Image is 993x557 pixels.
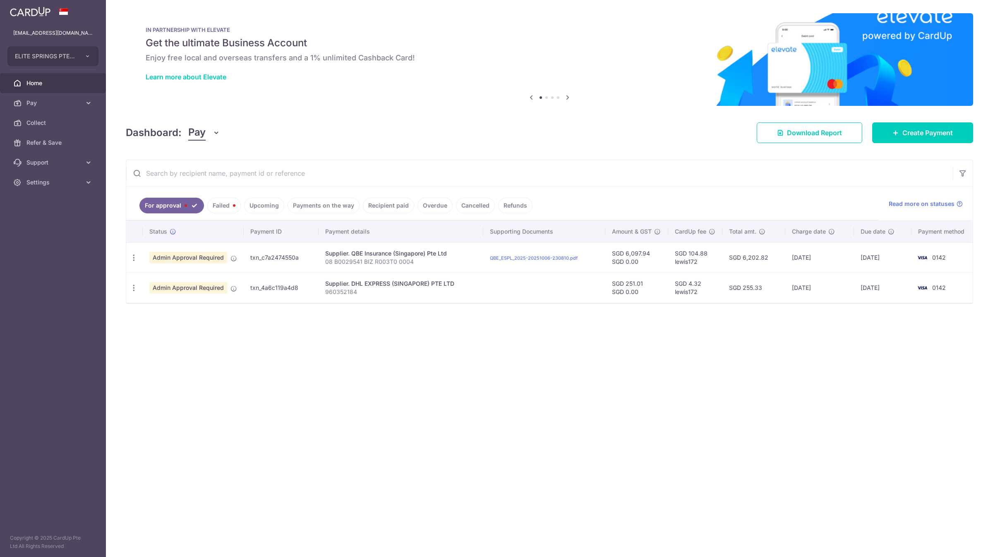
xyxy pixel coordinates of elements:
h6: Enjoy free local and overseas transfers and a 1% unlimited Cashback Card! [146,53,953,63]
a: Recipient paid [363,198,414,213]
span: Collect [26,119,81,127]
td: SGD 6,202.82 [722,242,785,273]
p: IN PARTNERSHIP WITH ELEVATE [146,26,953,33]
span: Settings [26,178,81,186]
span: Support [26,158,81,167]
p: [EMAIL_ADDRESS][DOMAIN_NAME] [13,29,93,37]
span: Pay [26,99,81,107]
td: [DATE] [785,242,854,273]
a: Refunds [498,198,532,213]
td: [DATE] [854,242,911,273]
th: Supporting Documents [483,221,605,242]
a: Upcoming [244,198,284,213]
span: Total amt. [729,227,756,236]
span: Amount & GST [612,227,652,236]
a: Failed [207,198,241,213]
span: Read more on statuses [889,200,955,208]
span: Admin Approval Required [149,252,227,263]
a: Read more on statuses [889,200,963,208]
div: Supplier. DHL EXPRESS (SINGAPORE) PTE LTD [325,280,477,288]
td: SGD 4.32 lewis172 [668,273,722,303]
th: Payment ID [244,221,319,242]
span: 0142 [932,254,946,261]
button: Pay [188,125,220,141]
span: Pay [188,125,206,141]
span: Admin Approval Required [149,282,227,294]
span: Due date [861,227,885,236]
span: Status [149,227,167,236]
td: txn_4a6c119a4d8 [244,273,319,303]
input: Search by recipient name, payment id or reference [126,160,953,186]
p: 08 B0029541 BIZ R003T0 0004 [325,258,477,266]
span: Home [26,79,81,87]
img: Bank Card [914,283,931,293]
td: [DATE] [854,273,911,303]
span: ELITE SPRINGS PTE. LTD. [15,52,76,60]
a: Learn more about Elevate [146,73,226,81]
th: Payment details [319,221,483,242]
button: ELITE SPRINGS PTE. LTD. [7,46,98,66]
th: Payment method [911,221,975,242]
h4: Dashboard: [126,125,182,140]
a: Create Payment [872,122,973,143]
td: SGD 251.01 SGD 0.00 [605,273,668,303]
span: Create Payment [902,128,953,138]
a: For approval [139,198,204,213]
td: SGD 104.88 lewis172 [668,242,722,273]
a: Cancelled [456,198,495,213]
td: txn_c7a2474550a [244,242,319,273]
span: Refer & Save [26,139,81,147]
img: Bank Card [914,253,931,263]
a: Payments on the way [288,198,360,213]
h5: Get the ultimate Business Account [146,36,953,50]
span: Charge date [792,227,826,236]
img: CardUp [10,7,50,17]
div: Supplier. QBE Insurance (Singapore) Pte Ltd [325,249,477,258]
img: Renovation banner [126,13,973,106]
td: SGD 255.33 [722,273,785,303]
a: Overdue [417,198,453,213]
a: Download Report [757,122,862,143]
span: Download Report [787,128,842,138]
a: QBE_ESPL_2025-20251006-230810.pdf [490,255,578,261]
span: CardUp fee [675,227,706,236]
td: [DATE] [785,273,854,303]
span: 0142 [932,284,946,291]
p: 960352184 [325,288,477,296]
td: SGD 6,097.94 SGD 0.00 [605,242,668,273]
